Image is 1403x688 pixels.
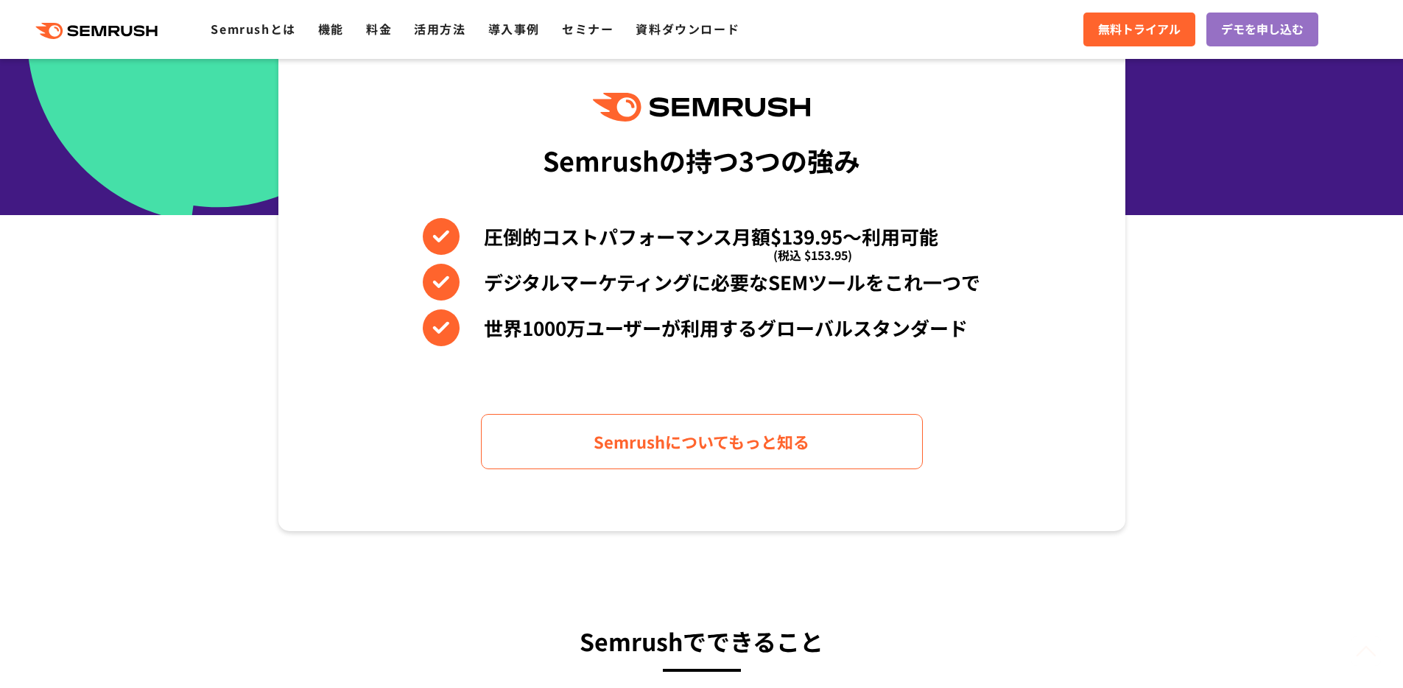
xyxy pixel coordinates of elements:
span: デモを申し込む [1221,20,1304,39]
li: 世界1000万ユーザーが利用するグローバルスタンダード [423,309,980,346]
a: 導入事例 [488,20,540,38]
h3: Semrushでできること [278,621,1125,661]
img: Semrush [593,93,809,122]
a: 機能 [318,20,344,38]
a: 活用方法 [414,20,465,38]
div: Semrushの持つ3つの強み [543,133,860,187]
a: 資料ダウンロード [636,20,739,38]
li: 圧倒的コストパフォーマンス月額$139.95〜利用可能 [423,218,980,255]
span: 無料トライアル [1098,20,1181,39]
span: Semrushについてもっと知る [594,429,809,454]
li: デジタルマーケティングに必要なSEMツールをこれ一つで [423,264,980,301]
a: Semrushについてもっと知る [481,414,923,469]
a: セミナー [562,20,613,38]
a: 料金 [366,20,392,38]
a: Semrushとは [211,20,295,38]
a: 無料トライアル [1083,13,1195,46]
a: デモを申し込む [1206,13,1318,46]
span: (税込 $153.95) [773,236,852,273]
